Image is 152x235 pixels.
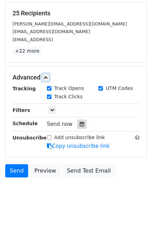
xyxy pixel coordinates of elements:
strong: Unsubscribe [13,135,47,141]
label: Add unsubscribe link [54,134,105,141]
span: Send now [47,121,73,127]
label: Track Clicks [54,93,83,100]
small: [EMAIL_ADDRESS] [13,37,53,42]
a: Send Test Email [62,164,115,177]
a: Send [5,164,28,177]
h5: Advanced [13,74,139,81]
small: [EMAIL_ADDRESS][DOMAIN_NAME] [13,29,90,34]
strong: Filters [13,107,30,113]
iframe: Chat Widget [117,202,152,235]
h5: 25 Recipients [13,9,139,17]
a: Preview [30,164,61,177]
strong: Schedule [13,121,38,126]
a: +22 more [13,47,42,55]
a: Copy unsubscribe link [47,143,110,149]
strong: Tracking [13,86,36,91]
label: UTM Codes [106,85,133,92]
label: Track Opens [54,85,84,92]
small: [PERSON_NAME][EMAIL_ADDRESS][DOMAIN_NAME] [13,21,127,26]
